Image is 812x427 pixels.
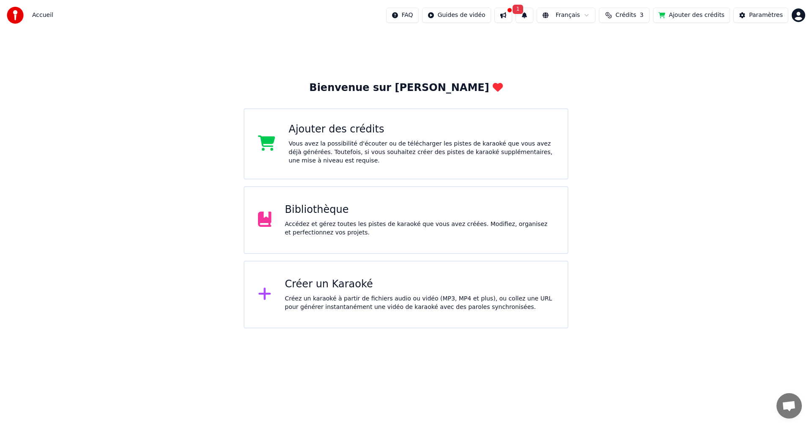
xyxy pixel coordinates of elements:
button: FAQ [386,8,419,23]
button: Crédits3 [599,8,650,23]
div: Accédez et gérez toutes les pistes de karaoké que vous avez créées. Modifiez, organisez et perfec... [285,220,554,237]
div: Ajouter des crédits [289,123,554,136]
div: Vous avez la possibilité d'écouter ou de télécharger les pistes de karaoké que vous avez déjà gén... [289,140,554,165]
span: 3 [640,11,644,19]
span: 1 [513,5,524,14]
div: Créez un karaoké à partir de fichiers audio ou vidéo (MP3, MP4 et plus), ou collez une URL pour g... [285,295,554,311]
button: Paramètres [733,8,788,23]
img: youka [7,7,24,24]
div: Paramètres [749,11,783,19]
button: Guides de vidéo [422,8,491,23]
span: Crédits [615,11,636,19]
div: Ouvrir le chat [776,393,802,419]
div: Créer un Karaoké [285,278,554,291]
span: Accueil [32,11,53,19]
button: Ajouter des crédits [653,8,730,23]
nav: breadcrumb [32,11,53,19]
div: Bibliothèque [285,203,554,217]
div: Bienvenue sur [PERSON_NAME] [309,81,502,95]
button: 1 [516,8,533,23]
